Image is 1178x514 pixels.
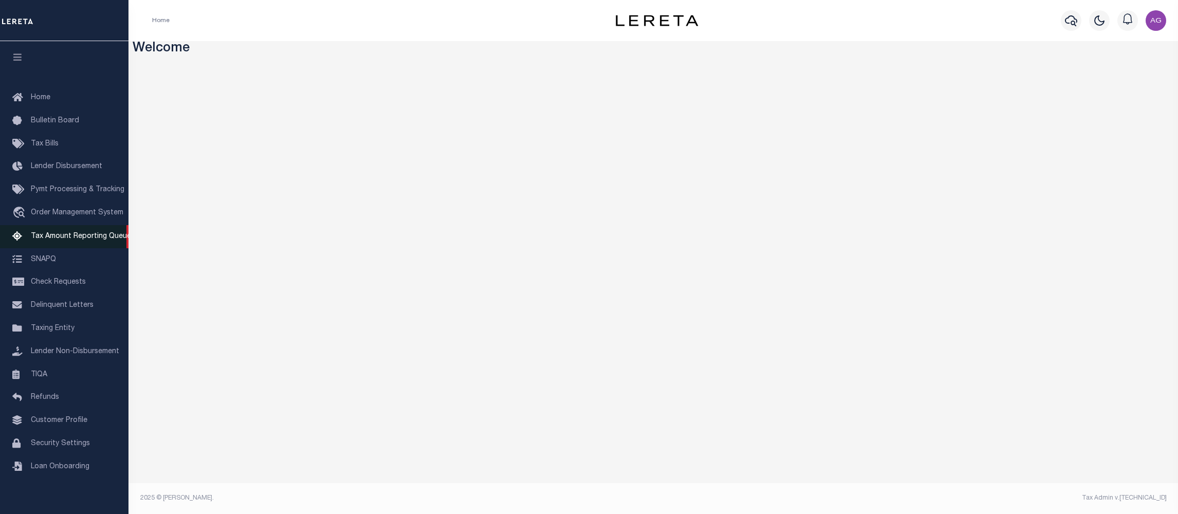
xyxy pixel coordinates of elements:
[31,463,89,470] span: Loan Onboarding
[31,117,79,124] span: Bulletin Board
[31,233,131,240] span: Tax Amount Reporting Queue
[133,493,654,503] div: 2025 © [PERSON_NAME].
[31,348,119,355] span: Lender Non-Disbursement
[31,140,59,148] span: Tax Bills
[31,371,47,378] span: TIQA
[31,209,123,216] span: Order Management System
[31,279,86,286] span: Check Requests
[31,325,75,332] span: Taxing Entity
[152,16,170,25] li: Home
[31,186,124,193] span: Pymt Processing & Tracking
[31,394,59,401] span: Refunds
[31,163,102,170] span: Lender Disbursement
[133,41,1174,57] h3: Welcome
[31,94,50,101] span: Home
[31,255,56,263] span: SNAPQ
[31,302,94,309] span: Delinquent Letters
[661,493,1167,503] div: Tax Admin v.[TECHNICAL_ID]
[31,440,90,447] span: Security Settings
[1146,10,1166,31] img: svg+xml;base64,PHN2ZyB4bWxucz0iaHR0cDovL3d3dy53My5vcmcvMjAwMC9zdmciIHBvaW50ZXItZXZlbnRzPSJub25lIi...
[31,417,87,424] span: Customer Profile
[12,207,29,220] i: travel_explore
[616,15,698,26] img: logo-dark.svg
